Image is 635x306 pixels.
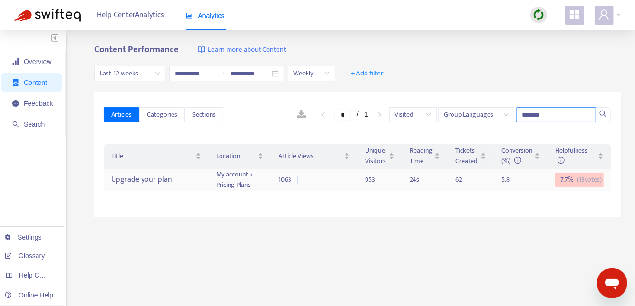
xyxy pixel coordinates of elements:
th: Tickets Created [448,144,494,169]
iframe: Button to launch messaging window [597,268,627,298]
span: Last 12 weeks [100,66,160,81]
img: image-link [198,46,205,54]
span: signal [12,58,19,65]
span: left [320,112,326,118]
div: Upgrade your plan [111,172,201,188]
div: 5.8 [501,175,520,185]
span: user [598,9,610,20]
th: Article Views [271,144,357,169]
td: My account > Pricing Plans [209,169,270,191]
span: Helpfulness [555,145,587,167]
span: Conversion (%) [501,145,532,167]
img: sync.dc5367851b00ba804db3.png [533,9,545,21]
button: Categories [139,107,185,122]
span: appstore [569,9,580,20]
b: Content Performance [94,42,179,57]
li: 1/1 [335,109,368,121]
button: left [316,109,331,121]
span: Articles [111,110,132,120]
th: Location [209,144,270,169]
span: Sections [192,110,216,120]
span: area-chart [186,12,192,19]
span: Reading Time [410,146,433,167]
span: + Add filter [351,68,384,79]
span: Article Views [279,151,342,161]
a: Glossary [5,252,45,260]
button: Sections [185,107,223,122]
span: swap-right [219,70,226,77]
span: Search [24,121,45,128]
span: Group Languages [444,108,509,122]
span: ( 13 votes) [577,175,602,185]
span: Categories [147,110,177,120]
span: search [599,110,607,118]
div: 953 [365,175,395,185]
a: Online Help [5,291,53,299]
span: to [219,70,226,77]
button: + Add filter [344,66,391,81]
span: Location [216,151,255,161]
li: Previous Page [316,109,331,121]
span: Content [24,79,47,86]
span: Help Center Analytics [97,6,164,24]
span: Feedback [24,100,53,107]
span: Overview [24,58,51,65]
span: Title [111,151,193,161]
th: Unique Visitors [357,144,403,169]
span: / [357,111,359,118]
a: Settings [5,233,42,241]
span: container [12,79,19,86]
div: 7.7 % [555,173,604,187]
span: Weekly [293,66,329,81]
span: Help Centers [19,271,58,279]
img: Swifteq [14,9,81,22]
th: Title [104,144,209,169]
a: Learn more about Content [198,45,286,56]
span: Tickets Created [455,146,479,167]
th: Reading Time [402,144,448,169]
button: right [372,109,387,121]
li: Next Page [372,109,387,121]
button: Articles [104,107,139,122]
span: search [12,121,19,128]
span: Unique Visitors [365,146,387,167]
span: right [377,112,383,118]
span: message [12,100,19,107]
div: 1063 [279,175,298,185]
div: 24 s [410,175,440,185]
div: 62 [455,175,474,185]
span: Visited [395,108,431,122]
span: Learn more about Content [208,45,286,56]
span: Analytics [186,12,225,19]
